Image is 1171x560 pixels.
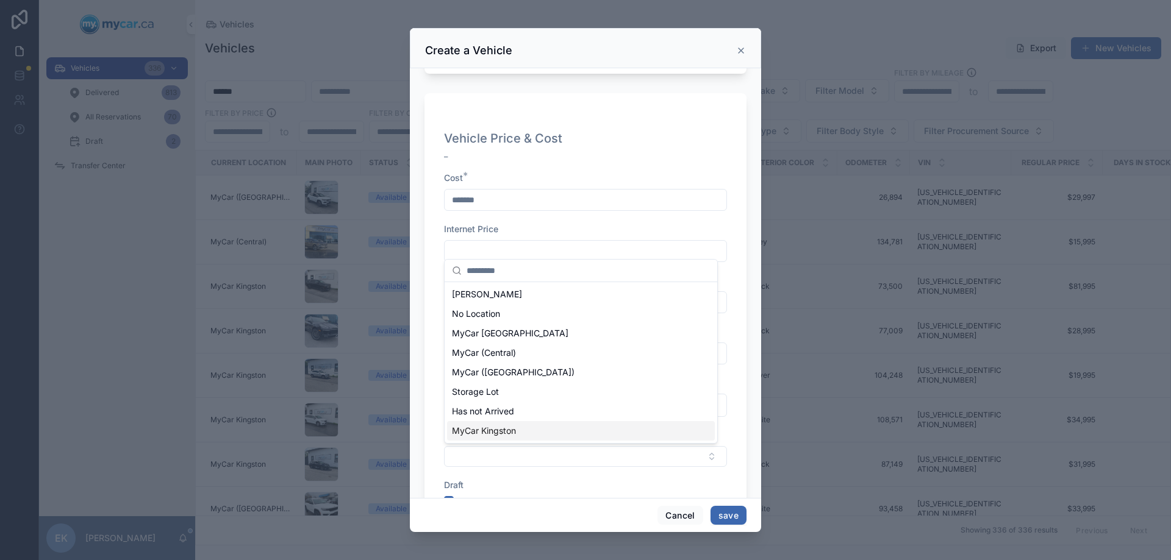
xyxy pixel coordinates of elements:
[452,386,499,398] span: Storage Lot
[452,347,516,359] span: MyCar (Central)
[657,506,703,525] button: Cancel
[444,480,464,490] span: Draft
[452,288,522,300] span: [PERSON_NAME]
[444,224,498,234] span: Internet Price
[444,130,562,147] h1: Vehicle Price & Cost
[452,308,500,320] span: No Location
[445,282,717,443] div: Suggestions
[444,446,727,467] button: Select Button
[444,172,463,183] span: Cost
[711,506,747,525] button: save
[452,327,568,339] span: MyCar [GEOGRAPHIC_DATA]
[444,147,562,160] p: _
[452,425,516,437] span: MyCar Kingston
[452,366,575,378] span: MyCar ([GEOGRAPHIC_DATA])
[452,405,514,417] span: Has not Arrived
[425,43,512,58] h3: Create a Vehicle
